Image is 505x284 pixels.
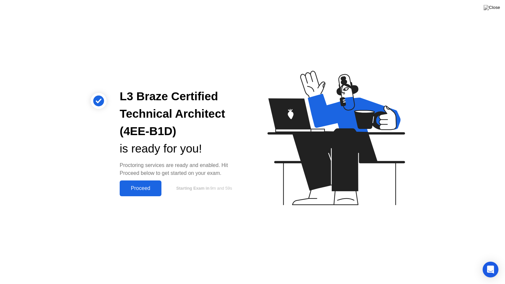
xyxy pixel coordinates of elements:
div: Open Intercom Messenger [483,262,498,277]
button: Starting Exam in9m and 59s [165,182,242,195]
span: 9m and 59s [210,186,232,191]
div: L3 Braze Certified Technical Architect (4EE-B1D) [120,88,242,140]
img: Close [484,5,500,10]
div: is ready for you! [120,140,242,157]
div: Proctoring services are ready and enabled. Hit Proceed below to get started on your exam. [120,161,242,177]
button: Proceed [120,180,161,196]
div: Proceed [122,185,159,191]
